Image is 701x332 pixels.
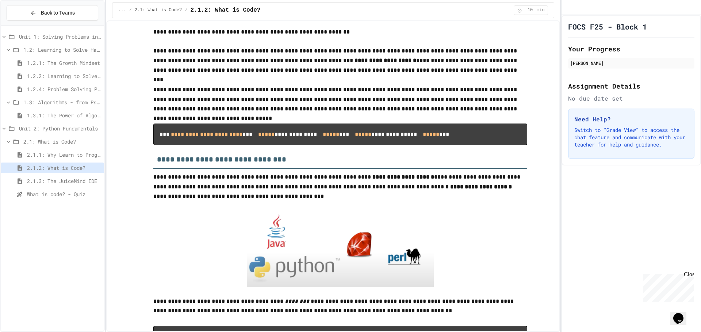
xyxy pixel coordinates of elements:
[27,190,101,198] span: What is code? - Quiz
[524,7,536,13] span: 10
[23,46,101,54] span: 1.2: Learning to Solve Hard Problems
[640,271,694,302] iframe: chat widget
[568,22,647,32] h1: FOCS F25 - Block 1
[568,44,694,54] h2: Your Progress
[568,81,694,91] h2: Assignment Details
[23,98,101,106] span: 1.3: Algorithms - from Pseudocode to Flowcharts
[3,3,50,46] div: Chat with us now!Close
[27,151,101,159] span: 2.1.1: Why Learn to Program?
[23,138,101,145] span: 2.1: What is Code?
[570,60,692,66] div: [PERSON_NAME]
[568,94,694,103] div: No due date set
[574,126,688,148] p: Switch to "Grade View" to access the chat feature and communicate with your teacher for help and ...
[27,164,101,172] span: 2.1.2: What is Code?
[670,303,694,325] iframe: chat widget
[118,7,126,13] span: ...
[190,6,260,15] span: 2.1.2: What is Code?
[19,33,101,40] span: Unit 1: Solving Problems in Computer Science
[41,9,75,17] span: Back to Teams
[7,5,98,21] button: Back to Teams
[537,7,545,13] span: min
[19,125,101,132] span: Unit 2: Python Fundamentals
[27,85,101,93] span: 1.2.4: Problem Solving Practice
[135,7,182,13] span: 2.1: What is Code?
[574,115,688,124] h3: Need Help?
[129,7,131,13] span: /
[185,7,187,13] span: /
[27,59,101,67] span: 1.2.1: The Growth Mindset
[27,112,101,119] span: 1.3.1: The Power of Algorithms
[27,72,101,80] span: 1.2.2: Learning to Solve Hard Problems
[27,177,101,185] span: 2.1.3: The JuiceMind IDE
